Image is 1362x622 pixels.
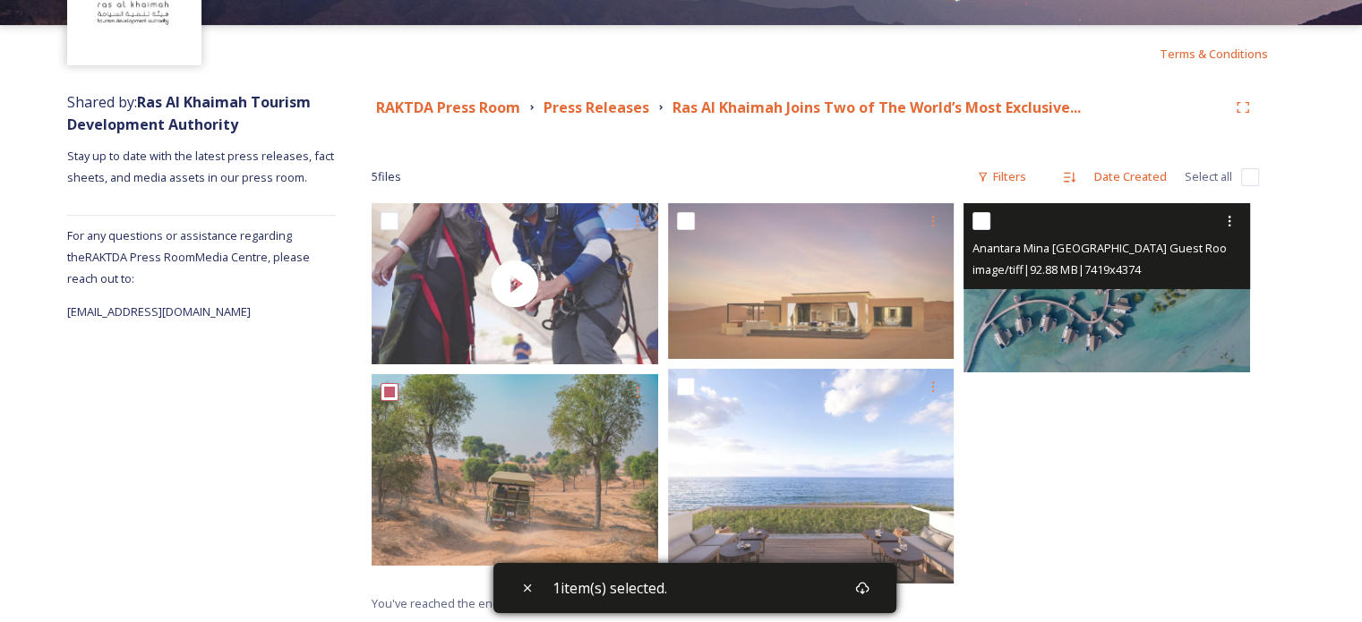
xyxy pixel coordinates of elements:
[67,148,337,185] span: Stay up to date with the latest press releases, fact sheets, and media assets in our press room.
[1160,43,1295,64] a: Terms & Conditions
[372,374,658,566] img: Ritz Carlton Ras Al Khaimah Al Wadi -BD Desert Shoot (3).jpg
[672,98,1081,117] strong: Ras Al Khaimah Joins Two of The World’s Most Exclusive...
[668,203,955,359] img: The Ritz-Carlton Ras Al Khaimah, Al Wadi Desert Signature Villa Exterior.jpg
[544,98,649,117] strong: Press Releases
[376,98,520,117] strong: RAKTDA Press Room
[67,227,310,286] span: For any questions or assistance regarding the RAKTDA Press Room Media Centre, please reach out to:
[1085,159,1176,194] div: Date Created
[553,577,667,599] span: 1 item(s) selected.
[668,369,955,584] img: Family Villa Shared Terrace.jpg
[972,261,1140,277] span: image/tiff | 92.88 MB | 7419 x 4374
[372,595,500,611] span: You've reached the end
[67,92,311,134] strong: Ras Al Khaimah Tourism Development Authority
[67,303,251,320] span: [EMAIL_ADDRESS][DOMAIN_NAME]
[1160,46,1268,62] span: Terms & Conditions
[372,203,658,364] img: thumbnail
[372,168,401,185] span: 5 file s
[67,92,311,134] span: Shared by:
[968,159,1035,194] div: Filters
[1185,168,1232,185] span: Select all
